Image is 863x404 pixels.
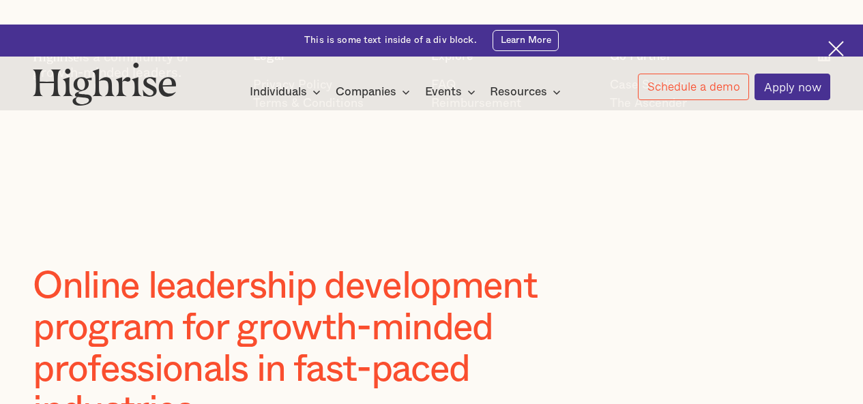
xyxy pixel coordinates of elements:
a: Schedule a demo [638,74,749,100]
div: Events [425,84,462,100]
img: Highrise logo [33,62,177,106]
div: This is some text inside of a div block. [304,34,477,47]
img: Cross icon [828,41,844,57]
div: Resources [490,84,565,100]
div: Individuals [250,84,307,100]
div: Resources [490,84,547,100]
a: Apply now [755,74,830,100]
div: Individuals [250,84,325,100]
div: Companies [336,84,414,100]
a: Learn More [493,30,559,51]
div: Events [425,84,480,100]
div: Companies [336,84,396,100]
